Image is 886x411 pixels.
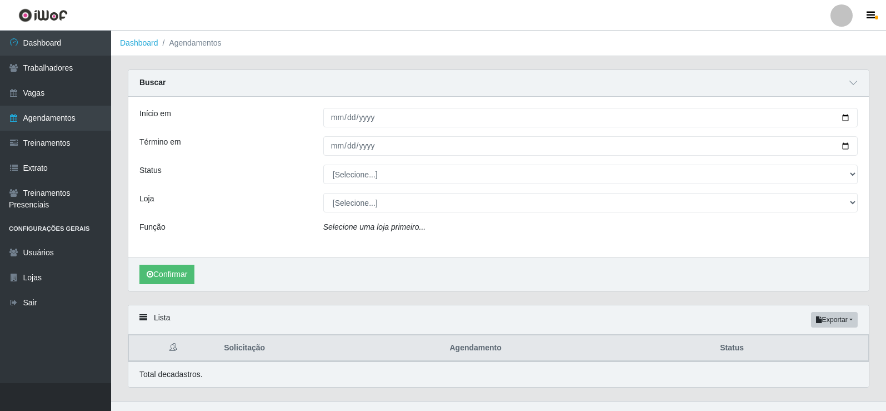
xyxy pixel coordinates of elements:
[139,265,194,284] button: Confirmar
[323,222,426,231] i: Selecione uma loja primeiro...
[323,108,858,127] input: 00/00/0000
[217,335,443,362] th: Solicitação
[139,193,154,205] label: Loja
[120,38,158,47] a: Dashboard
[139,136,181,148] label: Término em
[713,335,868,362] th: Status
[443,335,713,362] th: Agendamento
[139,369,203,380] p: Total de cadastros.
[323,136,858,156] input: 00/00/0000
[139,108,171,120] label: Início em
[811,312,858,328] button: Exportar
[139,221,166,233] label: Função
[139,78,166,87] strong: Buscar
[139,165,162,176] label: Status
[158,37,222,49] li: Agendamentos
[18,8,68,22] img: CoreUI Logo
[128,305,869,335] div: Lista
[111,31,886,56] nav: breadcrumb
